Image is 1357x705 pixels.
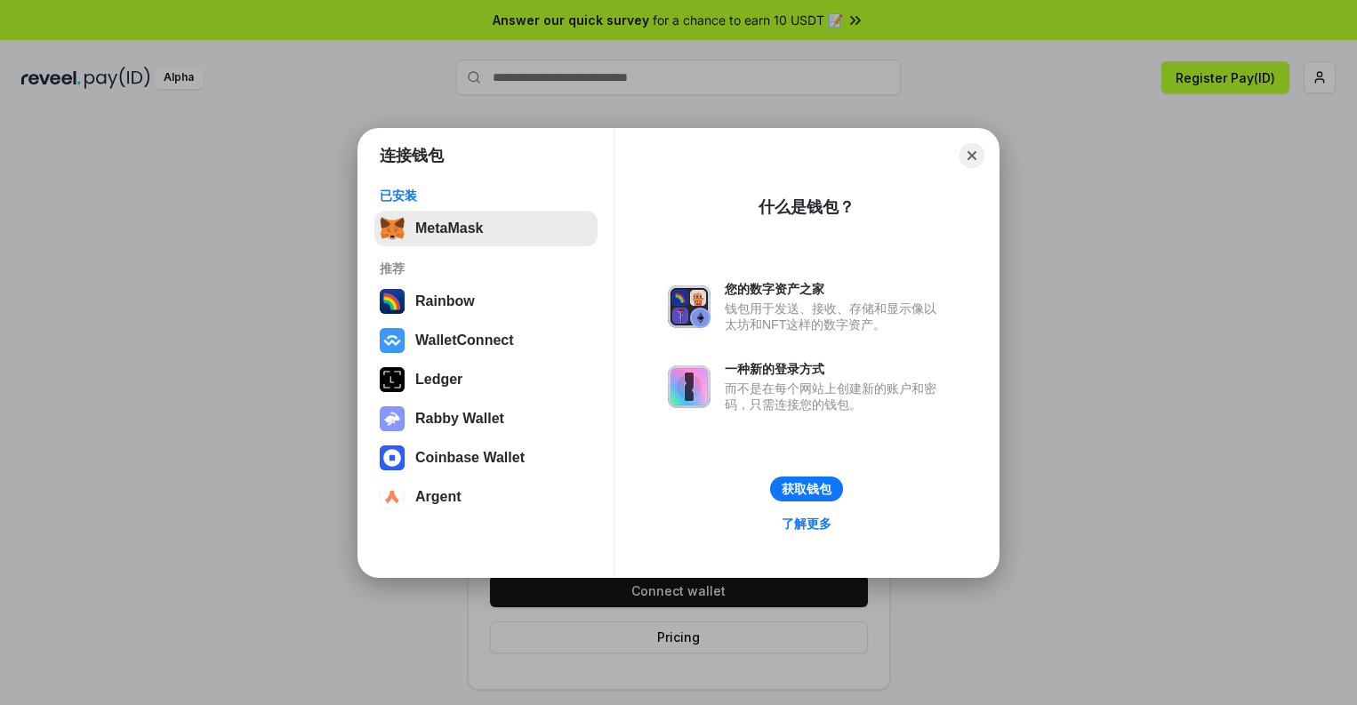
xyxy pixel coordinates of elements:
img: svg+xml,%3Csvg%20xmlns%3D%22http%3A%2F%2Fwww.w3.org%2F2000%2Fsvg%22%20fill%3D%22none%22%20viewBox... [380,406,405,431]
div: 什么是钱包？ [759,196,855,218]
div: Argent [415,489,462,505]
button: Argent [374,479,598,515]
div: 钱包用于发送、接收、存储和显示像以太坊和NFT这样的数字资产。 [725,300,945,332]
a: 了解更多 [771,512,842,535]
div: 一种新的登录方式 [725,361,945,377]
img: svg+xml,%3Csvg%20fill%3D%22none%22%20height%3D%2233%22%20viewBox%3D%220%200%2035%2033%22%20width%... [380,216,405,241]
img: svg+xml,%3Csvg%20width%3D%2228%22%20height%3D%2228%22%20viewBox%3D%220%200%2028%2028%22%20fill%3D... [380,445,405,470]
h1: 连接钱包 [380,145,444,166]
button: WalletConnect [374,323,598,358]
img: svg+xml,%3Csvg%20xmlns%3D%22http%3A%2F%2Fwww.w3.org%2F2000%2Fsvg%22%20fill%3D%22none%22%20viewBox... [668,365,711,408]
img: svg+xml,%3Csvg%20width%3D%2228%22%20height%3D%2228%22%20viewBox%3D%220%200%2028%2028%22%20fill%3D... [380,485,405,509]
button: Ledger [374,362,598,397]
button: Rainbow [374,284,598,319]
button: Rabby Wallet [374,401,598,437]
button: MetaMask [374,211,598,246]
div: 获取钱包 [782,481,831,497]
div: Rainbow [415,293,475,309]
div: Rabby Wallet [415,411,504,427]
div: MetaMask [415,220,483,236]
div: 您的数字资产之家 [725,281,945,297]
div: Coinbase Wallet [415,450,525,466]
img: svg+xml,%3Csvg%20width%3D%2228%22%20height%3D%2228%22%20viewBox%3D%220%200%2028%2028%22%20fill%3D... [380,328,405,353]
div: 而不是在每个网站上创建新的账户和密码，只需连接您的钱包。 [725,381,945,413]
img: svg+xml,%3Csvg%20width%3D%22120%22%20height%3D%22120%22%20viewBox%3D%220%200%20120%20120%22%20fil... [380,289,405,314]
button: 获取钱包 [770,477,843,501]
img: svg+xml,%3Csvg%20xmlns%3D%22http%3A%2F%2Fwww.w3.org%2F2000%2Fsvg%22%20fill%3D%22none%22%20viewBox... [668,285,711,328]
button: Coinbase Wallet [374,440,598,476]
div: 了解更多 [782,516,831,532]
img: svg+xml,%3Csvg%20xmlns%3D%22http%3A%2F%2Fwww.w3.org%2F2000%2Fsvg%22%20width%3D%2228%22%20height%3... [380,367,405,392]
button: Close [960,143,984,168]
div: Ledger [415,372,462,388]
div: WalletConnect [415,332,514,348]
div: 推荐 [380,260,592,276]
div: 已安装 [380,188,592,204]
